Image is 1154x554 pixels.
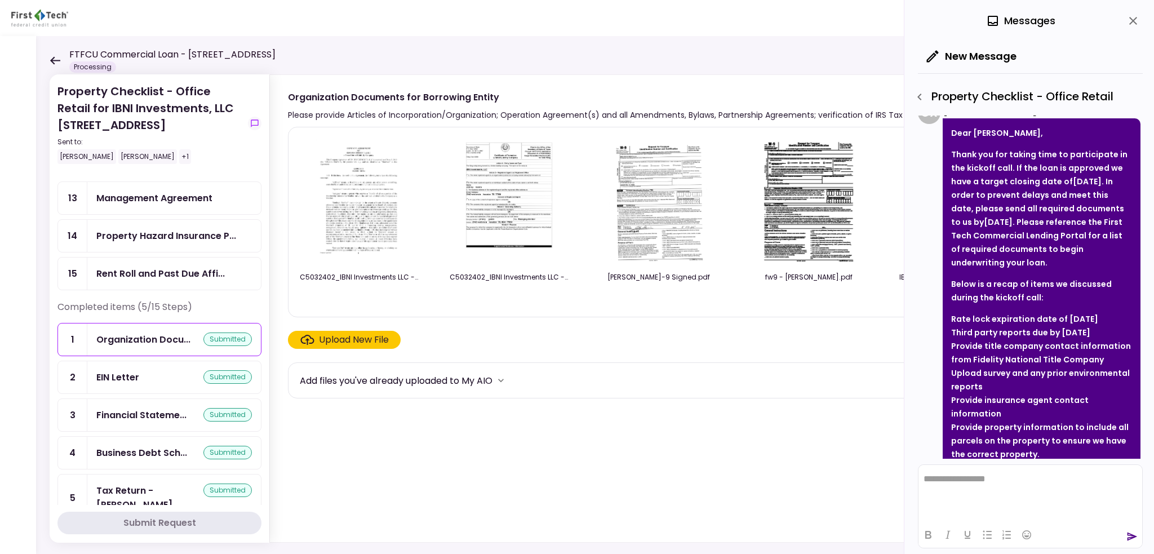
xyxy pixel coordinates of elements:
div: Financial Statement - Borrower [96,408,187,422]
button: Submit Request [57,512,261,534]
strong: Provide property information to include all parcels on the property to ensure we have the correct... [951,422,1129,460]
img: Partner icon [11,10,68,26]
div: Organization Documents for Borrowing Entity [288,90,948,104]
div: [PERSON_NAME] [57,149,116,164]
button: send [1126,531,1138,542]
div: submitted [203,484,252,497]
div: +1 [179,149,191,164]
div: IBNI W-9 Signed.pdf [600,272,718,282]
button: Bold [918,527,938,543]
div: Completed items (5/15 Steps) [57,300,261,323]
a: 2EIN Lettersubmitted [57,361,261,394]
button: New Message [918,42,1026,71]
strong: Rate lock expiration date of [DATE] [951,313,1098,325]
div: Sent to: [57,137,243,147]
p: Dear [PERSON_NAME], [951,126,1132,140]
button: close [1124,11,1143,30]
div: Tax Return - Borrower [96,484,203,512]
button: Underline [958,527,977,543]
a: 13Management Agreement [57,181,261,215]
a: 14Property Hazard Insurance Policy and Liability Insurance Policy [57,219,261,252]
strong: [DATE] [1073,176,1102,187]
div: 5 [58,475,87,521]
div: Property Checklist - Office Retail for IBNI Investments, LLC [STREET_ADDRESS] [57,83,243,164]
div: IBNI Investments, LLC, Unanimous Resolution for Member Manager, Executed.pdf [899,272,1018,282]
div: 4 [58,437,87,469]
span: Click here to upload the required document [288,331,401,349]
div: 3 [58,399,87,431]
div: Processing [69,61,116,73]
div: Upload New File [319,333,389,347]
iframe: Rich Text Area [918,465,1142,521]
div: Add files you've already uploaded to My AIO [300,374,492,388]
div: [PERSON_NAME] [118,149,177,164]
a: 4Business Debt Schedulesubmitted [57,436,261,469]
a: 15Rent Roll and Past Due Affidavit [57,257,261,290]
div: Business Debt Schedule [96,446,187,460]
a: 3Financial Statement - Borrowersubmitted [57,398,261,432]
button: Numbered list [997,527,1017,543]
div: fw9 - ibni.pdf [749,272,868,282]
strong: Third party reports due by [DATE] [951,327,1090,338]
button: more [492,372,509,389]
div: Messages [986,12,1055,29]
button: Italic [938,527,957,543]
div: Submit Request [123,516,196,530]
div: Property Hazard Insurance Policy and Liability Insurance Policy [96,229,236,243]
strong: Provide insurance agent contact information [951,395,1089,419]
p: Below is a recap of items we discussed during the kickoff call: [951,277,1132,304]
p: Thank you for taking time to participate in the kickoff call. If the loan is approved we have a t... [951,148,1132,269]
div: 13 [58,182,87,214]
button: show-messages [248,117,261,130]
div: submitted [203,370,252,384]
div: 1 [58,323,87,356]
div: Property Checklist - Office Retail [910,87,1143,107]
strong: [DATE] [984,216,1013,228]
div: Rent Roll and Past Due Affidavit [96,267,225,281]
div: 2 [58,361,87,393]
a: 1Organization Documents for Borrowing Entitysubmitted [57,323,261,356]
div: EIN Letter [96,370,139,384]
div: 14 [58,220,87,252]
div: C5032402_IBNI Investments LLC - Company Agreement.pdf [300,272,418,282]
div: C5032402_IBNI Investments LLC - Certificate of Formation.pdf [450,272,568,282]
h1: FTFCU Commercial Loan - [STREET_ADDRESS] [69,48,276,61]
strong: Provide title company contact information from Fidelity National Title Company [951,340,1131,365]
div: submitted [203,408,252,422]
button: Emojis [1017,527,1036,543]
div: 15 [58,258,87,290]
div: submitted [203,333,252,346]
div: submitted [203,446,252,459]
a: 5Tax Return - Borrowersubmitted [57,474,261,521]
div: Management Agreement [96,191,212,205]
button: Bullet list [978,527,997,543]
div: Organization Documents for Borrowing Entity [96,333,190,347]
strong: Upload survey and any prior environmental reports [951,367,1130,392]
div: Please provide Articles of Incorporation/Organization; Operation Agreement(s) and all Amendments,... [288,108,948,122]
